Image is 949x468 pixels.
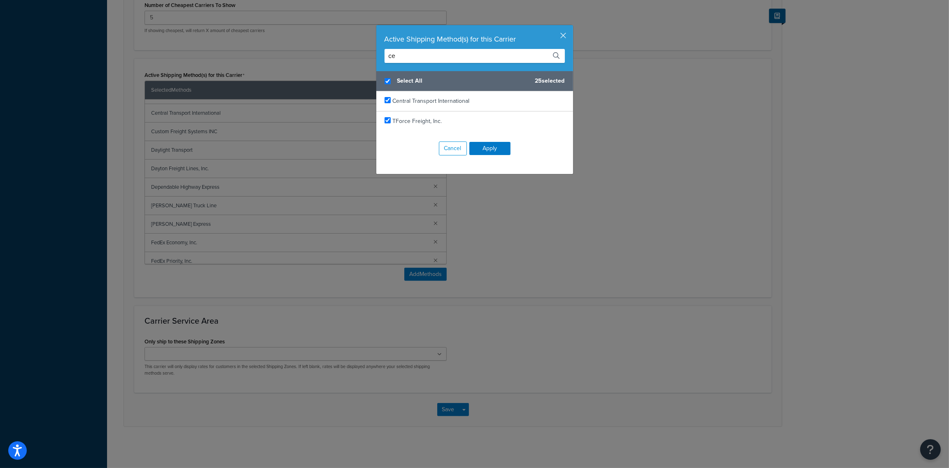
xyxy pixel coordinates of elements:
[469,142,511,155] button: Apply
[376,71,573,91] div: 25 selected
[439,141,467,155] button: Cancel
[385,33,565,45] div: Active Shipping Method(s) for this Carrier
[385,49,565,63] input: Search
[393,97,470,105] span: Central Transport International
[393,117,442,125] span: TForce Freight, Inc.
[397,75,529,87] span: Select All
